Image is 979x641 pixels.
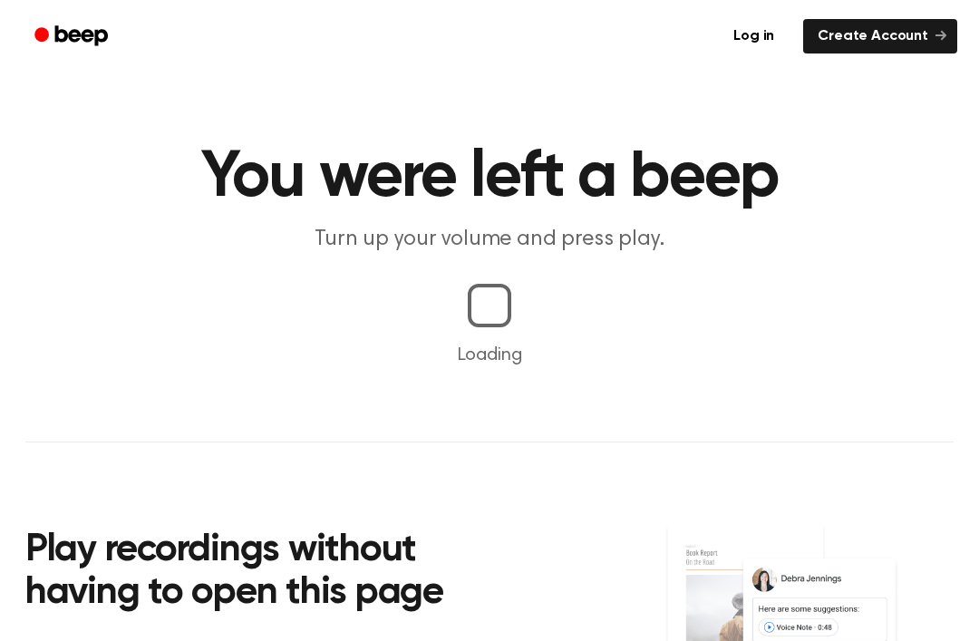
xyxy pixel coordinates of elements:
p: Turn up your volume and press play. [141,225,838,255]
h1: You were left a beep [25,145,954,210]
h2: Play recordings without having to open this page [25,529,514,616]
a: Beep [22,19,124,54]
a: Log in [715,15,792,57]
p: Loading [22,342,957,369]
a: Create Account [803,19,957,53]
